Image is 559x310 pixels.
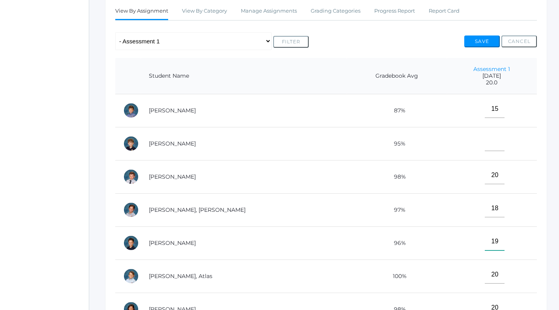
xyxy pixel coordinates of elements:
[123,169,139,185] div: Wiley Culver
[241,3,297,19] a: Manage Assignments
[455,79,529,86] span: 20.0
[311,3,360,19] a: Grading Categories
[149,173,196,180] a: [PERSON_NAME]
[149,140,196,147] a: [PERSON_NAME]
[501,35,537,47] button: Cancel
[123,136,139,151] div: Caleb Carpenter
[123,103,139,118] div: Shiloh Canty
[347,94,447,127] td: 87%
[347,58,447,94] th: Gradebook Avg
[347,226,447,260] td: 96%
[273,36,309,48] button: Filter
[374,3,415,19] a: Progress Report
[347,260,447,293] td: 100%
[464,35,500,47] button: Save
[141,58,347,94] th: Student Name
[455,73,529,79] span: [DATE]
[149,239,196,247] a: [PERSON_NAME]
[473,65,510,73] a: Assessment 1
[347,193,447,226] td: 97%
[182,3,227,19] a: View By Category
[347,127,447,160] td: 95%
[115,3,168,20] a: View By Assignment
[347,160,447,193] td: 98%
[123,235,139,251] div: Porter Dickey
[149,273,212,280] a: [PERSON_NAME], Atlas
[429,3,460,19] a: Report Card
[123,268,139,284] div: Atlas Doss
[123,202,139,218] div: Nash Dickey
[149,107,196,114] a: [PERSON_NAME]
[149,206,246,213] a: [PERSON_NAME], [PERSON_NAME]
